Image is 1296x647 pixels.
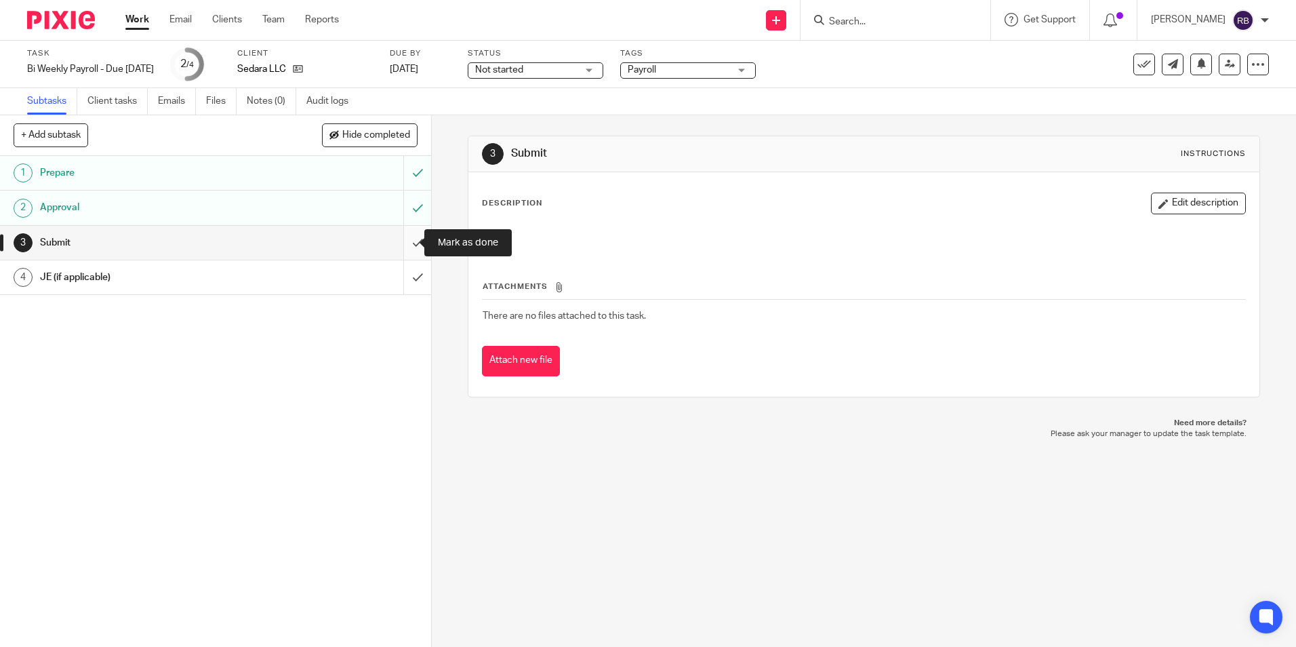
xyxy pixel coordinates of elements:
label: Due by [390,48,451,59]
button: Attach new file [482,346,560,376]
span: Not started [475,65,523,75]
h1: Prepare [40,163,273,183]
p: Please ask your manager to update the task template. [481,429,1246,439]
button: Edit description [1151,193,1246,214]
div: 3 [482,143,504,165]
a: Audit logs [306,88,359,115]
div: 3 [14,233,33,252]
h1: Submit [511,146,893,161]
div: 2 [14,199,33,218]
button: + Add subtask [14,123,88,146]
a: Subtasks [27,88,77,115]
span: [DATE] [390,64,418,74]
a: Notes (0) [247,88,296,115]
input: Search [828,16,950,28]
a: Work [125,13,149,26]
span: Payroll [628,65,656,75]
label: Client [237,48,373,59]
p: Need more details? [481,418,1246,429]
div: 1 [14,163,33,182]
a: Team [262,13,285,26]
a: Emails [158,88,196,115]
img: svg%3E [1232,9,1254,31]
div: 4 [14,268,33,287]
div: Bi Weekly Payroll - Due [DATE] [27,62,154,76]
span: Attachments [483,283,548,290]
span: Get Support [1024,15,1076,24]
p: [PERSON_NAME] [1151,13,1226,26]
label: Task [27,48,154,59]
small: /4 [186,61,194,68]
button: Hide completed [322,123,418,146]
div: Instructions [1181,149,1246,159]
a: Clients [212,13,242,26]
a: Email [169,13,192,26]
p: Description [482,198,542,209]
p: Sedara LLC [237,62,286,76]
label: Status [468,48,603,59]
div: 2 [180,56,194,72]
div: Bi Weekly Payroll - Due Wednesday [27,62,154,76]
h1: JE (if applicable) [40,267,273,288]
a: Client tasks [87,88,148,115]
h1: Approval [40,197,273,218]
h1: Submit [40,233,273,253]
img: Pixie [27,11,95,29]
span: Hide completed [342,130,410,141]
a: Files [206,88,237,115]
span: There are no files attached to this task. [483,311,646,321]
a: Reports [305,13,339,26]
label: Tags [620,48,756,59]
